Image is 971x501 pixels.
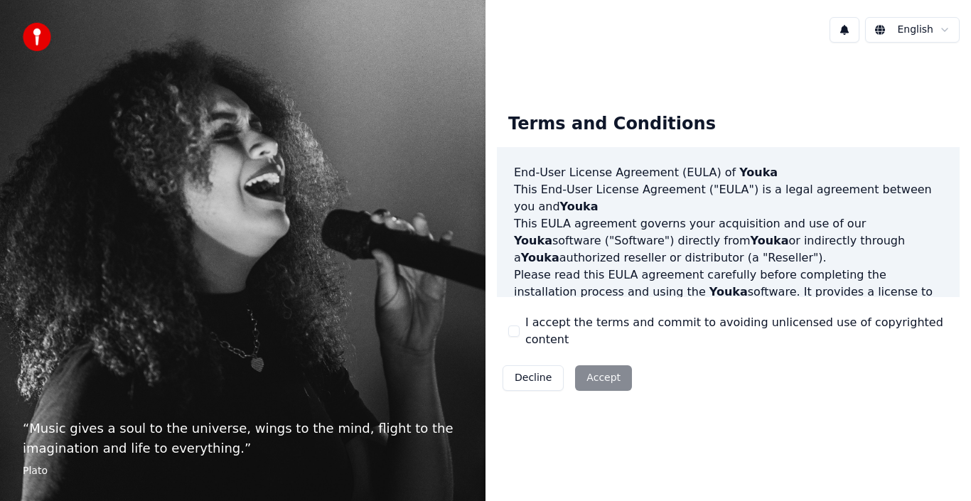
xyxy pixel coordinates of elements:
p: This EULA agreement governs your acquisition and use of our software ("Software") directly from o... [514,215,943,266]
span: Youka [521,251,559,264]
h3: End-User License Agreement (EULA) of [514,164,943,181]
img: youka [23,23,51,51]
div: Terms and Conditions [497,102,727,147]
p: This End-User License Agreement ("EULA") is a legal agreement between you and [514,181,943,215]
p: Please read this EULA agreement carefully before completing the installation process and using th... [514,266,943,335]
span: Youka [751,234,789,247]
label: I accept the terms and commit to avoiding unlicensed use of copyrighted content [525,314,948,348]
button: Decline [503,365,564,391]
span: Youka [709,285,748,298]
span: Youka [514,234,552,247]
span: Youka [560,200,599,213]
span: Youka [739,166,778,179]
footer: Plato [23,464,463,478]
p: “ Music gives a soul to the universe, wings to the mind, flight to the imagination and life to ev... [23,419,463,458]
